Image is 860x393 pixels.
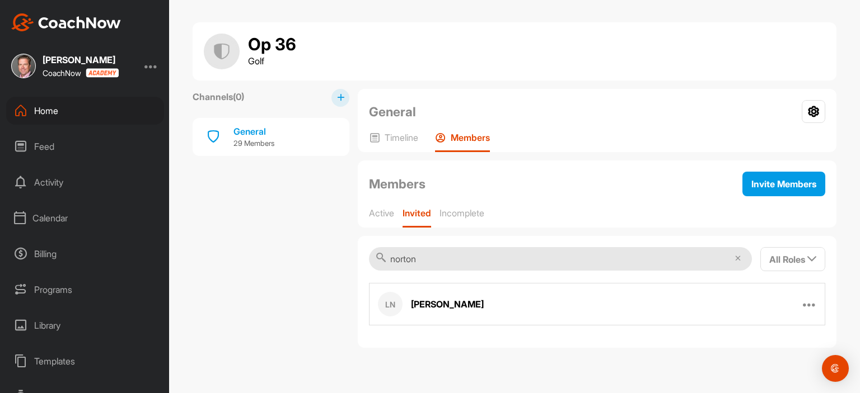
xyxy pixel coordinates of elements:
h1: Op 36 [248,35,296,54]
div: CoachNow [43,68,119,78]
span: All Roles [769,254,816,265]
img: square_abdfdf2b4235f0032e8ef9e906cebb3a.jpg [11,54,36,78]
div: [PERSON_NAME] [43,55,119,64]
div: Calendar [6,204,164,232]
img: CoachNow acadmey [86,68,119,78]
label: Channels ( 0 ) [193,90,244,103]
p: Active [369,207,394,219]
img: group [204,34,240,69]
p: 29 Members [233,138,274,149]
div: Open Intercom Messenger [822,355,849,382]
div: Billing [6,240,164,268]
p: Invited [403,207,431,219]
button: All Roles [760,247,825,271]
p: Timeline [385,132,418,143]
h2: Members [369,174,426,193]
div: General [233,125,274,138]
div: Library [6,311,164,339]
div: Templates [6,347,164,375]
div: Activity [6,168,164,196]
div: LN [378,292,403,316]
p: Members [451,132,490,143]
div: [PERSON_NAME] [411,297,484,311]
button: Invite Members [742,172,825,196]
div: Feed [6,132,164,160]
p: Golf [248,54,296,68]
input: Search Members [369,247,752,271]
h2: General [369,102,416,121]
img: CoachNow [11,13,121,31]
div: Home [6,97,164,125]
p: Incomplete [440,207,484,219]
div: Programs [6,276,164,304]
span: Invite Members [751,178,816,190]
